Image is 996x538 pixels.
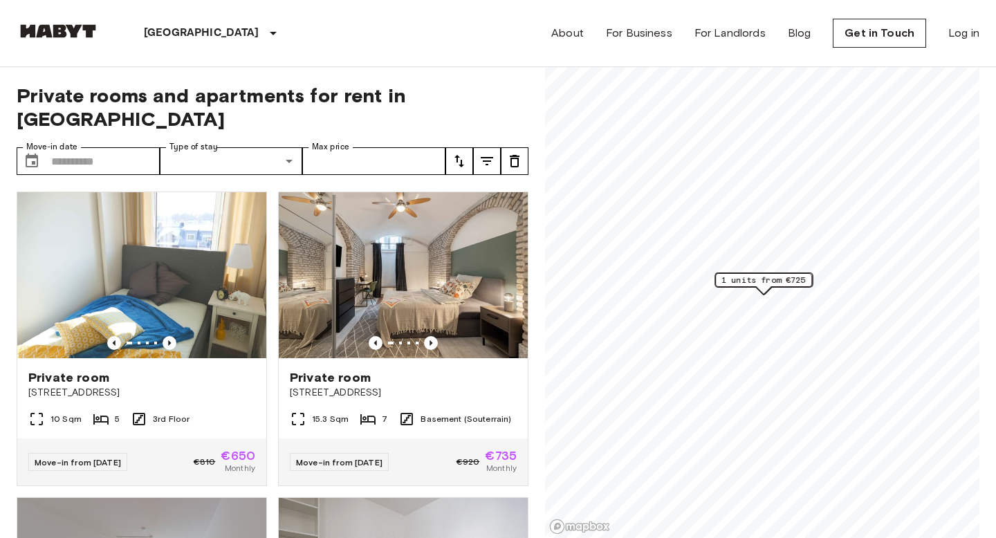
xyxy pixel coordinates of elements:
[17,192,267,486] a: Marketing picture of unit DE-02-011-001-01HFPrevious imagePrevious imagePrivate room[STREET_ADDRE...
[290,386,517,400] span: [STREET_ADDRESS]
[194,456,216,468] span: €810
[28,386,255,400] span: [STREET_ADDRESS]
[501,147,528,175] button: tune
[715,272,812,294] div: Map marker
[50,413,82,425] span: 10 Sqm
[312,141,349,153] label: Max price
[144,25,259,41] p: [GEOGRAPHIC_DATA]
[948,25,979,41] a: Log in
[485,449,517,462] span: €735
[225,462,255,474] span: Monthly
[473,147,501,175] button: tune
[17,24,100,38] img: Habyt
[221,449,255,462] span: €650
[369,336,382,350] button: Previous image
[290,369,371,386] span: Private room
[716,272,813,294] div: Map marker
[35,457,121,467] span: Move-in from [DATE]
[788,25,811,41] a: Blog
[279,192,528,358] img: Marketing picture of unit DE-02-004-006-05HF
[163,336,176,350] button: Previous image
[17,84,528,131] span: Private rooms and apartments for rent in [GEOGRAPHIC_DATA]
[486,462,517,474] span: Monthly
[153,413,190,425] span: 3rd Floor
[312,413,349,425] span: 15.3 Sqm
[714,273,811,295] div: Map marker
[296,457,382,467] span: Move-in from [DATE]
[26,141,77,153] label: Move-in date
[278,192,528,486] a: Marketing picture of unit DE-02-004-006-05HFPrevious imagePrevious imagePrivate room[STREET_ADDRE...
[694,25,766,41] a: For Landlords
[17,192,266,358] img: Marketing picture of unit DE-02-011-001-01HF
[424,336,438,350] button: Previous image
[445,147,473,175] button: tune
[456,456,480,468] span: €920
[715,273,812,295] div: Map marker
[549,519,610,535] a: Mapbox logo
[107,336,121,350] button: Previous image
[551,25,584,41] a: About
[606,25,672,41] a: For Business
[18,147,46,175] button: Choose date
[115,413,120,425] span: 5
[421,413,511,425] span: Basement (Souterrain)
[382,413,387,425] span: 7
[28,369,109,386] span: Private room
[169,141,218,153] label: Type of stay
[721,274,806,286] span: 1 units from €725
[833,19,926,48] a: Get in Touch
